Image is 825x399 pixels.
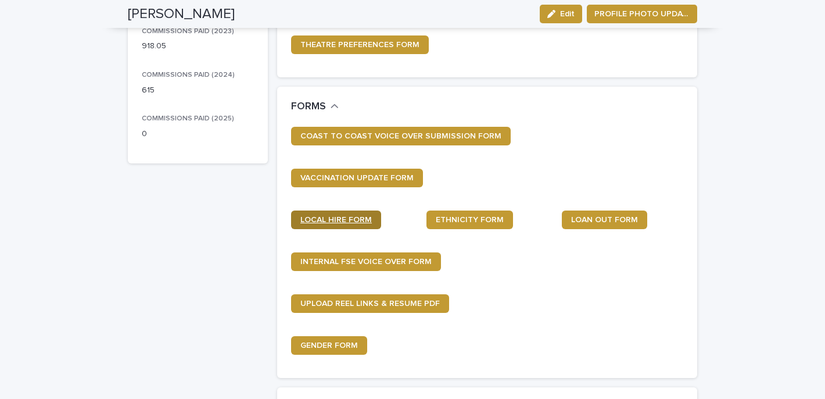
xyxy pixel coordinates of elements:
a: LOCAL HIRE FORM [291,211,381,229]
button: Edit [540,5,582,23]
span: COMMISSIONS PAID (2023) [142,28,234,35]
span: LOAN OUT FORM [571,216,638,224]
span: GENDER FORM [300,341,358,350]
span: PROFILE PHOTO UPDATE [594,8,690,20]
span: INTERNAL FSE VOICE OVER FORM [300,258,432,266]
a: INTERNAL FSE VOICE OVER FORM [291,252,441,271]
span: COAST TO COAST VOICE OVER SUBMISSION FORM [300,132,501,140]
p: 0 [142,128,254,140]
a: THEATRE PREFERENCES FORM [291,35,429,54]
a: COAST TO COAST VOICE OVER SUBMISSION FORM [291,127,511,145]
p: 615 [142,84,254,97]
span: ETHNICITY FORM [436,216,504,224]
span: UPLOAD REEL LINKS & RESUME PDF [300,300,440,308]
a: VACCINATION UPDATE FORM [291,169,423,187]
span: LOCAL HIRE FORM [300,216,372,224]
button: PROFILE PHOTO UPDATE [587,5,697,23]
span: VACCINATION UPDATE FORM [300,174,414,182]
a: LOAN OUT FORM [562,211,647,229]
a: GENDER FORM [291,336,367,355]
span: COMMISSIONS PAID (2024) [142,72,235,79]
h2: [PERSON_NAME] [128,6,235,23]
button: FORMS [291,101,339,113]
h2: FORMS [291,101,326,113]
span: Edit [560,10,575,18]
a: ETHNICITY FORM [426,211,513,229]
p: 918.05 [142,40,254,52]
span: THEATRE PREFERENCES FORM [300,41,419,49]
span: COMMISSIONS PAID (2025) [142,115,234,122]
a: UPLOAD REEL LINKS & RESUME PDF [291,294,449,313]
